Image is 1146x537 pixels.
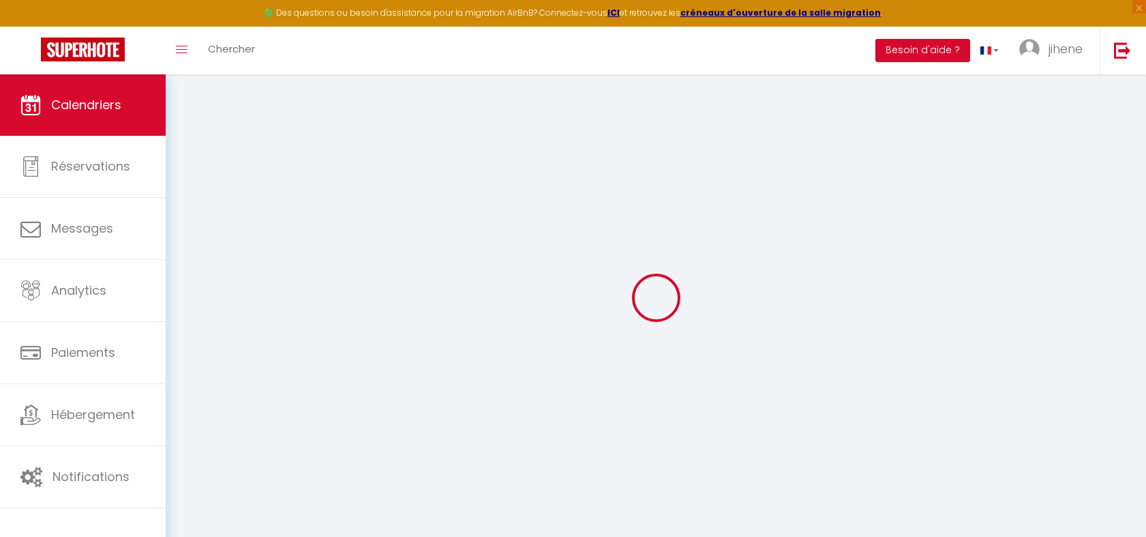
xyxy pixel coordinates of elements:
a: ICI [607,7,620,18]
span: jihene [1049,40,1083,57]
img: ... [1019,39,1040,59]
img: logout [1114,42,1131,59]
span: Calendriers [51,96,121,113]
span: Réservations [51,158,130,175]
span: Paiements [51,344,115,361]
span: Notifications [52,468,130,485]
span: Messages [51,220,113,237]
span: Hébergement [51,406,135,423]
a: Chercher [198,27,265,74]
a: ... jihene [1009,27,1100,74]
button: Besoin d'aide ? [875,39,970,62]
img: Super Booking [41,38,125,61]
span: Analytics [51,282,106,299]
span: Chercher [208,42,255,56]
a: créneaux d'ouverture de la salle migration [680,7,881,18]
